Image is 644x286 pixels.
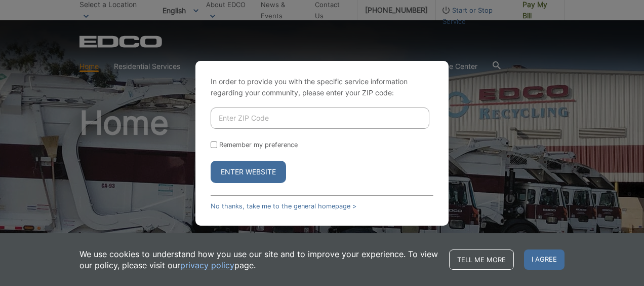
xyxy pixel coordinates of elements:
[524,249,565,270] span: I agree
[211,202,356,210] a: No thanks, take me to the general homepage >
[79,248,439,271] p: We use cookies to understand how you use our site and to improve your experience. To view our pol...
[211,161,286,183] button: Enter Website
[211,108,429,129] input: Enter ZIP Code
[180,260,234,271] a: privacy policy
[219,141,298,149] label: Remember my preference
[449,249,514,270] a: Tell me more
[211,76,433,98] p: In order to provide you with the specific service information regarding your community, please en...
